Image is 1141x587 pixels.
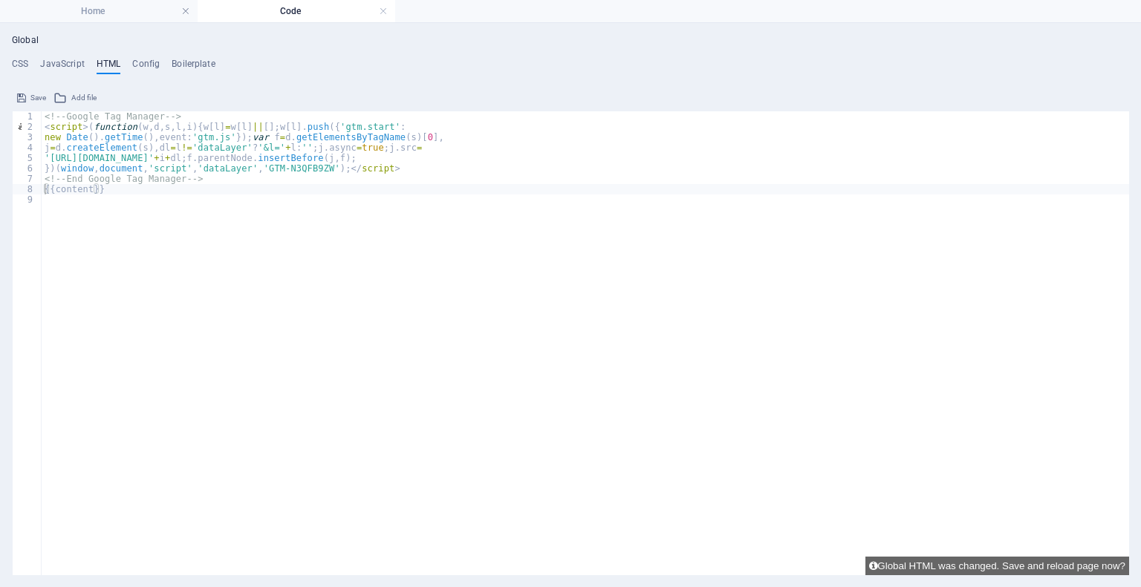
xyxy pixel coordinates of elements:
[40,59,84,75] h4: JavaScript
[172,59,215,75] h4: Boilerplate
[13,153,42,163] div: 5
[132,59,160,75] h4: Config
[97,59,121,75] h4: HTML
[13,163,42,174] div: 6
[12,35,39,47] h4: Global
[12,59,28,75] h4: CSS
[15,89,48,107] button: Save
[198,3,395,19] h4: Code
[865,557,1129,575] button: Global HTML was changed. Save and reload page now?
[13,174,42,184] div: 7
[13,122,42,132] div: 2
[13,184,42,194] div: 8
[13,142,42,153] div: 4
[13,111,42,122] div: 1
[13,194,42,205] div: 9
[30,89,46,107] span: Save
[71,89,97,107] span: Add file
[51,89,99,107] button: Add file
[13,132,42,142] div: 3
